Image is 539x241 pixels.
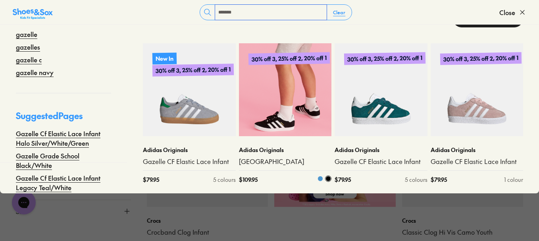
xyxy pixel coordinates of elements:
p: 30% off 3, 25% off 2, 20% off 1 [344,52,425,65]
p: Suggested Pages [16,109,111,129]
p: Adidas Originals [335,146,427,154]
button: Close [499,4,526,21]
p: New In [152,52,177,64]
a: [GEOGRAPHIC_DATA] [239,157,332,166]
button: Clear [327,5,352,19]
a: Shoes &amp; Sox [13,6,53,19]
img: SNS_Logo_Responsive.svg [13,8,53,20]
a: 30% off 3, 25% off 2, 20% off 1 [431,43,524,136]
a: Crocband Clog Infant [147,228,268,237]
p: Crocs [402,216,524,225]
a: gazelle [16,29,37,39]
p: 30% off 3, 25% off 2, 20% off 1 [248,53,329,65]
a: New In30% off 3, 25% off 2, 20% off 1 [143,43,236,136]
div: 1 colour [504,175,523,184]
a: 30% off 3, 25% off 2, 20% off 1 [239,43,332,136]
p: 30% off 3, 25% off 2, 20% off 1 [440,52,521,65]
iframe: Gorgias live chat messenger [8,188,40,217]
p: 30% off 3, 25% off 2, 20% off 1 [152,64,234,77]
a: Gazelle Cf Elastic Lace Infant Halo Silver/White/Green [16,129,111,148]
div: 5 colours [213,175,236,184]
a: Gazelle CF Elastic Lace Infant [335,157,427,166]
a: Gazelle Cf Elastic Lace Infant Legacy Teal/White [16,173,111,192]
a: gazelle c [16,55,42,64]
a: Gazelle CF Elastic Lace Infant [143,157,236,166]
a: 30% off 3, 25% off 2, 20% off 1 [335,43,427,136]
a: gazelle navy [16,67,54,77]
span: Close [499,8,515,17]
p: Adidas Originals [431,146,524,154]
a: Gazelle Grade School Black/White [16,151,111,170]
p: Adidas Originals [239,146,332,154]
span: $ 79.95 [143,175,159,184]
div: 5 colours [405,175,427,184]
a: gazelles [16,42,40,52]
button: Size [16,200,131,222]
p: Crocs [147,216,268,225]
a: Classic Clog Hi Vis Camo Youth [402,228,524,237]
span: $ 109.95 [239,175,258,184]
span: $ 79.95 [431,175,447,184]
a: Gazelle CF Elastic Lace Infant [431,157,524,166]
span: $ 79.95 [335,175,351,184]
p: Adidas Originals [143,146,236,154]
